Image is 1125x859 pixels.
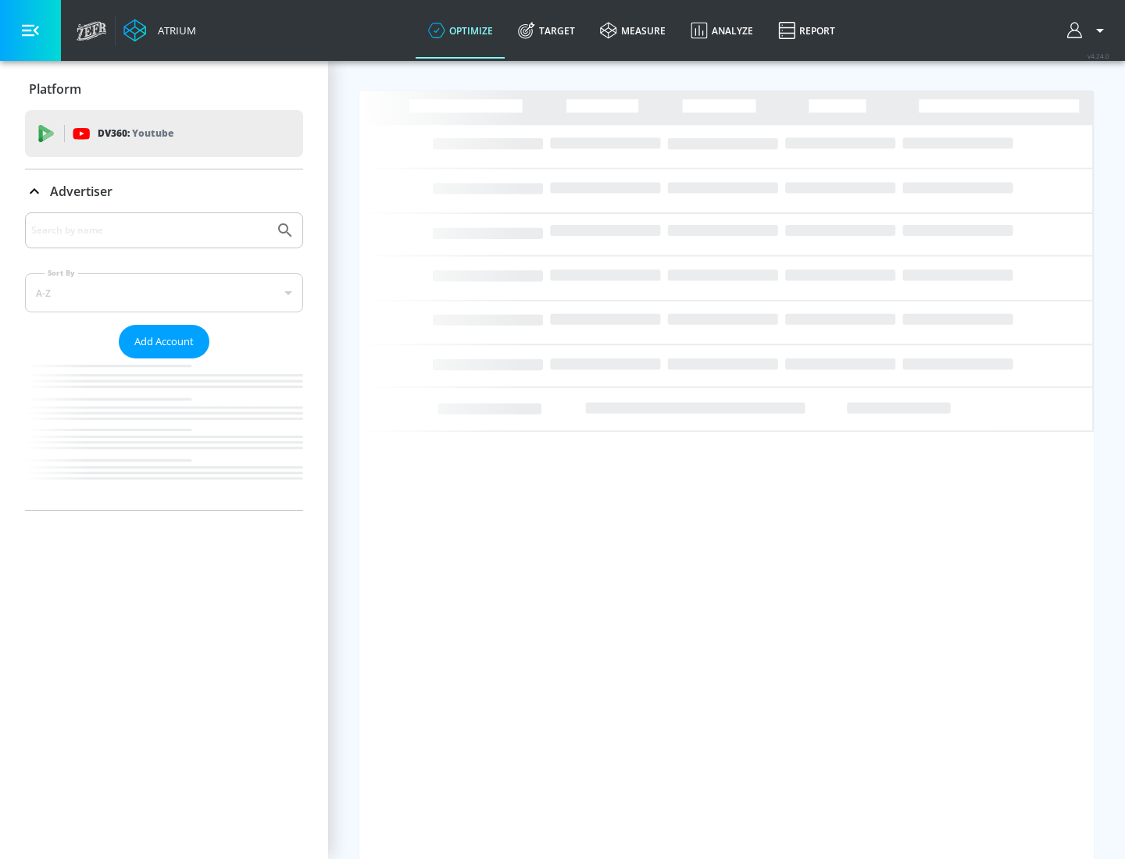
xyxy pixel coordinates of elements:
div: A-Z [25,273,303,312]
a: measure [587,2,678,59]
div: Atrium [152,23,196,37]
div: Advertiser [25,169,303,213]
div: DV360: Youtube [25,110,303,157]
a: Analyze [678,2,766,59]
p: Platform [29,80,81,98]
p: Youtube [132,125,173,141]
div: Platform [25,67,303,111]
label: Sort By [45,268,78,278]
input: Search by name [31,220,268,241]
a: Atrium [123,19,196,42]
span: v 4.24.0 [1087,52,1109,60]
button: Add Account [119,325,209,358]
span: Add Account [134,333,194,351]
nav: list of Advertiser [25,358,303,510]
a: Report [766,2,848,59]
a: Target [505,2,587,59]
p: Advertiser [50,183,112,200]
p: DV360: [98,125,173,142]
a: optimize [416,2,505,59]
div: Advertiser [25,212,303,510]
